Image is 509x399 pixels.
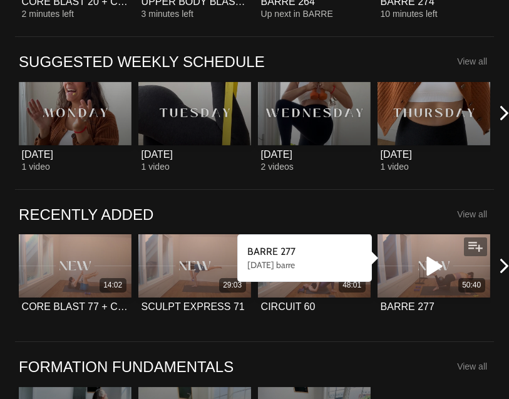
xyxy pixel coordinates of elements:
[19,205,153,224] a: RECENTLY ADDED
[141,162,170,172] span: 1 video
[19,234,131,324] a: CORE BLAST 77 + COOLDOWN14:02CORE BLAST 77 + COOLDOWN
[378,234,490,324] a: BARRE 27750:40BARRE 277
[261,162,294,172] span: 2 videos
[258,82,371,172] a: WEDNESDAY[DATE]2 videos
[261,301,316,313] div: CIRCUIT 60
[464,237,487,256] button: Add to my list
[138,234,251,324] a: SCULPT EXPRESS 7129:03SCULPT EXPRESS 71
[19,82,131,172] a: MONDAY[DATE]1 video
[381,148,412,160] div: [DATE]
[457,56,487,66] a: View all
[22,301,129,313] div: CORE BLAST 77 + COOLDOWN
[138,82,251,172] a: TUESDAY[DATE]1 video
[22,9,129,19] div: 2 minutes left
[381,162,409,172] span: 1 video
[261,9,368,19] div: Up next in BARRE
[247,246,296,257] strong: BARRE 277
[261,148,292,160] div: [DATE]
[103,280,122,291] div: 14:02
[19,357,234,376] a: FORMATION FUNDAMENTALS
[141,9,249,19] div: 3 minutes left
[223,280,242,291] div: 29:03
[462,280,481,291] div: 50:40
[381,9,488,19] div: 10 minutes left
[378,82,490,172] a: THURSDAY[DATE]1 video
[381,301,434,313] div: BARRE 277
[247,259,362,271] div: [DATE] barre
[342,280,361,291] div: 48:01
[19,52,265,71] a: SUGGESTED WEEKLY SCHEDULE
[141,301,245,313] div: SCULPT EXPRESS 71
[22,162,50,172] span: 1 video
[457,209,487,219] a: View all
[22,148,53,160] div: [DATE]
[141,148,173,160] div: [DATE]
[457,361,487,371] a: View all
